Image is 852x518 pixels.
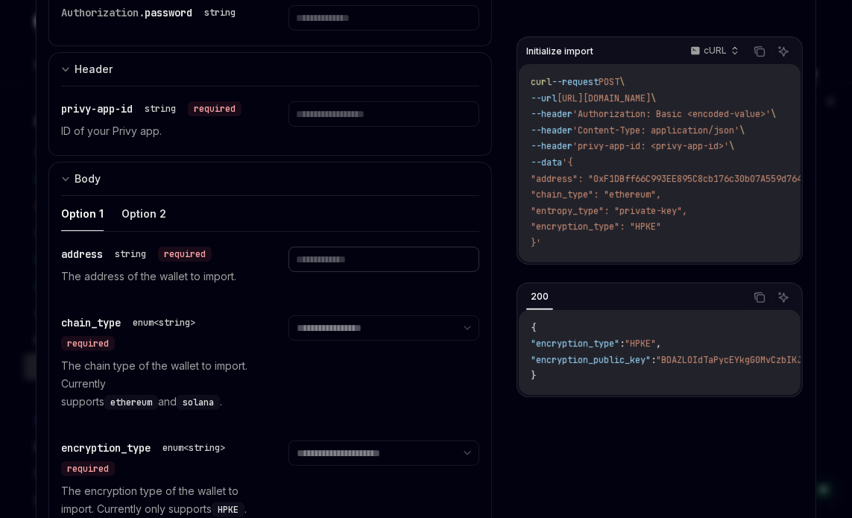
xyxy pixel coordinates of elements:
span: --header [531,140,572,152]
span: : [619,338,625,350]
span: address [61,247,103,261]
span: solana [183,397,214,408]
span: "chain_type": "ethereum", [531,189,661,200]
span: , [656,338,661,350]
div: required [61,336,115,351]
span: privy-app-id [61,102,133,116]
span: { [531,322,536,334]
span: --header [531,124,572,136]
div: address [61,247,212,262]
span: HPKE [218,504,239,516]
span: "encryption_public_key" [531,354,651,366]
div: string [145,103,176,115]
p: The encryption type of the wallet to import. Currently only supports . [61,482,253,518]
span: "HPKE" [625,338,656,350]
span: Authorization. [61,6,145,19]
span: }' [531,237,541,249]
div: string [204,7,236,19]
p: ID of your Privy app. [61,122,253,140]
span: chain_type [61,316,121,329]
span: POST [599,76,619,88]
div: required [61,461,115,476]
div: chain_type [61,315,253,351]
button: Ask AI [774,42,793,61]
span: \ [729,140,734,152]
span: curl [531,76,552,88]
p: cURL [704,45,727,57]
span: password [145,6,192,19]
span: encryption_type [61,441,151,455]
div: encryption_type [61,440,253,476]
button: Copy the contents from the code block [750,42,769,61]
button: expand input section [48,52,492,86]
span: \ [619,76,625,88]
div: Authorization.password [61,5,242,20]
p: The chain type of the wallet to import. Currently supports and . [61,357,253,411]
button: Copy the contents from the code block [750,288,769,307]
button: expand input section [48,162,492,195]
span: ethereum [110,397,152,408]
span: "encryption_type": "HPKE" [531,221,661,233]
span: 'Authorization: Basic <encoded-value>' [572,108,771,120]
span: "encryption_type" [531,338,619,350]
span: Initialize import [526,45,593,57]
span: 'privy-app-id: <privy-app-id>' [572,140,729,152]
div: required [158,247,212,262]
span: --url [531,92,557,104]
div: enum<string> [133,317,195,329]
span: --request [552,76,599,88]
button: cURL [682,39,745,64]
div: Header [75,60,113,78]
span: "address": "0xF1DBff66C993EE895C8cb176c30b07A559d76496", [531,173,823,185]
div: string [115,248,146,260]
p: The address of the wallet to import. [61,268,253,285]
span: '{ [562,157,572,168]
div: 200 [526,288,553,306]
button: Ask AI [774,288,793,307]
span: \ [739,124,745,136]
div: enum<string> [162,442,225,454]
span: --header [531,108,572,120]
span: 'Content-Type: application/json' [572,124,739,136]
span: \ [651,92,656,104]
div: required [188,101,242,116]
span: } [531,370,536,382]
div: privy-app-id [61,101,242,116]
span: "entropy_type": "private-key", [531,205,687,217]
button: Option 1 [61,196,104,231]
button: Option 2 [122,196,166,231]
div: Body [75,170,101,188]
span: \ [771,108,776,120]
span: : [651,354,656,366]
span: --data [531,157,562,168]
span: [URL][DOMAIN_NAME] [557,92,651,104]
